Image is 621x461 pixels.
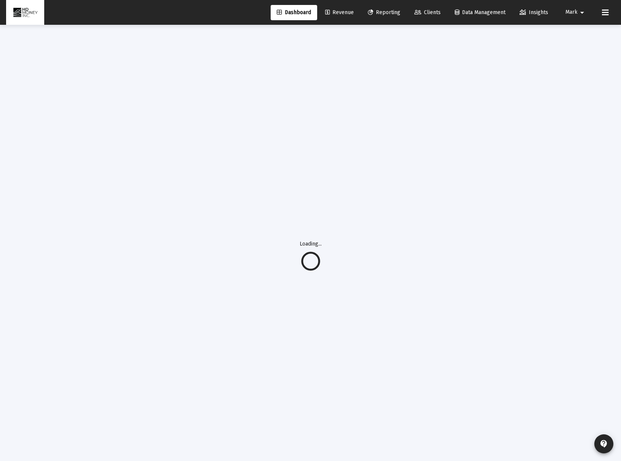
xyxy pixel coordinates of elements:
button: Mark [556,5,596,20]
a: Revenue [319,5,360,20]
img: Dashboard [12,5,39,20]
a: Insights [513,5,554,20]
span: Reporting [368,9,400,16]
a: Clients [408,5,447,20]
mat-icon: arrow_drop_down [578,5,587,20]
a: Dashboard [271,5,317,20]
span: Dashboard [277,9,311,16]
span: Insights [520,9,548,16]
span: Mark [565,9,578,16]
span: Revenue [325,9,354,16]
mat-icon: contact_support [599,439,608,448]
span: Data Management [455,9,505,16]
span: Clients [414,9,441,16]
a: Data Management [449,5,512,20]
a: Reporting [362,5,406,20]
